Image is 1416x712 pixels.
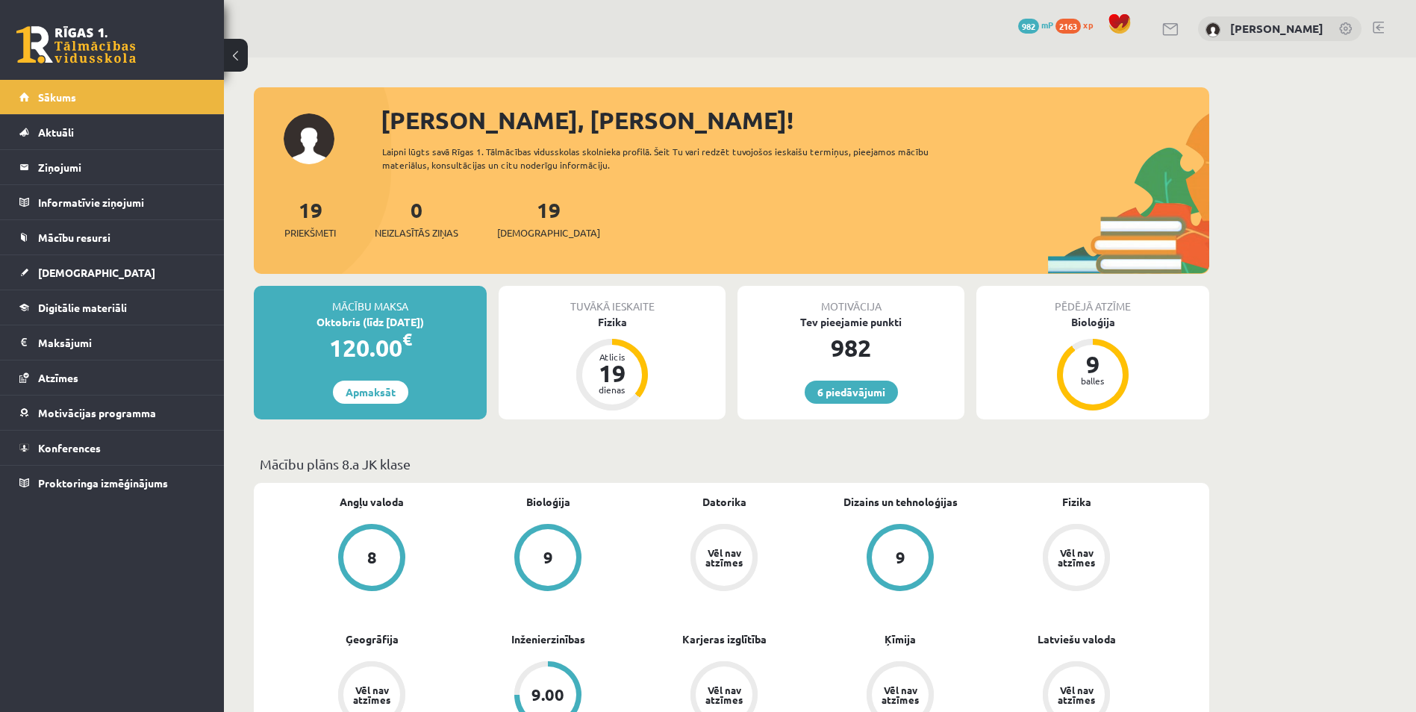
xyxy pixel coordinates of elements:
span: Neizlasītās ziņas [375,225,458,240]
a: Ziņojumi [19,150,205,184]
a: Rīgas 1. Tālmācības vidusskola [16,26,136,63]
a: Digitālie materiāli [19,290,205,325]
div: Bioloģija [976,314,1209,330]
span: Motivācijas programma [38,406,156,419]
a: 0Neizlasītās ziņas [375,196,458,240]
span: Mācību resursi [38,231,110,244]
a: Ķīmija [885,631,916,647]
legend: Ziņojumi [38,150,205,184]
legend: Maksājumi [38,325,205,360]
div: Pēdējā atzīme [976,286,1209,314]
div: 19 [590,361,634,385]
span: [DEMOGRAPHIC_DATA] [38,266,155,279]
div: 9 [1070,352,1115,376]
a: Dizains un tehnoloģijas [843,494,958,510]
div: Vēl nav atzīmes [879,685,921,705]
div: 8 [367,549,377,566]
span: Aktuāli [38,125,74,139]
a: Atzīmes [19,360,205,395]
div: 9 [896,549,905,566]
a: Motivācijas programma [19,396,205,430]
a: [DEMOGRAPHIC_DATA] [19,255,205,290]
div: dienas [590,385,634,394]
a: Fizika [1062,494,1091,510]
a: Vēl nav atzīmes [636,524,812,594]
span: € [402,328,412,350]
a: Informatīvie ziņojumi [19,185,205,219]
div: Fizika [499,314,726,330]
span: 2163 [1055,19,1081,34]
span: Proktoringa izmēģinājums [38,476,168,490]
div: Atlicis [590,352,634,361]
img: Marta Grāve [1206,22,1220,37]
span: Atzīmes [38,371,78,384]
span: xp [1083,19,1093,31]
span: Digitālie materiāli [38,301,127,314]
a: Angļu valoda [340,494,404,510]
div: 9 [543,549,553,566]
a: 19Priekšmeti [284,196,336,240]
div: 9.00 [531,687,564,703]
a: Karjeras izglītība [682,631,767,647]
div: Vēl nav atzīmes [703,685,745,705]
span: [DEMOGRAPHIC_DATA] [497,225,600,240]
a: Mācību resursi [19,220,205,254]
div: 982 [737,330,964,366]
a: Datorika [702,494,746,510]
div: Vēl nav atzīmes [1055,685,1097,705]
a: Inženierzinības [511,631,585,647]
div: Vēl nav atzīmes [703,548,745,567]
span: Sākums [38,90,76,104]
a: 982 mP [1018,19,1053,31]
div: [PERSON_NAME], [PERSON_NAME]! [381,102,1209,138]
div: Laipni lūgts savā Rīgas 1. Tālmācības vidusskolas skolnieka profilā. Šeit Tu vari redzēt tuvojošo... [382,145,955,172]
a: Sākums [19,80,205,114]
span: Priekšmeti [284,225,336,240]
div: Vēl nav atzīmes [1055,548,1097,567]
a: Konferences [19,431,205,465]
a: Apmaksāt [333,381,408,404]
a: Fizika Atlicis 19 dienas [499,314,726,413]
span: Konferences [38,441,101,455]
a: 19[DEMOGRAPHIC_DATA] [497,196,600,240]
a: Ģeogrāfija [346,631,399,647]
a: 6 piedāvājumi [805,381,898,404]
a: Maksājumi [19,325,205,360]
a: Bioloģija 9 balles [976,314,1209,413]
a: 9 [460,524,636,594]
legend: Informatīvie ziņojumi [38,185,205,219]
a: 2163 xp [1055,19,1100,31]
a: Proktoringa izmēģinājums [19,466,205,500]
div: Tuvākā ieskaite [499,286,726,314]
div: 120.00 [254,330,487,366]
div: Motivācija [737,286,964,314]
div: balles [1070,376,1115,385]
div: Tev pieejamie punkti [737,314,964,330]
span: 982 [1018,19,1039,34]
a: Aktuāli [19,115,205,149]
div: Oktobris (līdz [DATE]) [254,314,487,330]
div: Vēl nav atzīmes [351,685,393,705]
p: Mācību plāns 8.a JK klase [260,454,1203,474]
a: Vēl nav atzīmes [988,524,1164,594]
a: 8 [284,524,460,594]
div: Mācību maksa [254,286,487,314]
a: [PERSON_NAME] [1230,21,1323,36]
a: 9 [812,524,988,594]
a: Latviešu valoda [1038,631,1116,647]
span: mP [1041,19,1053,31]
a: Bioloģija [526,494,570,510]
